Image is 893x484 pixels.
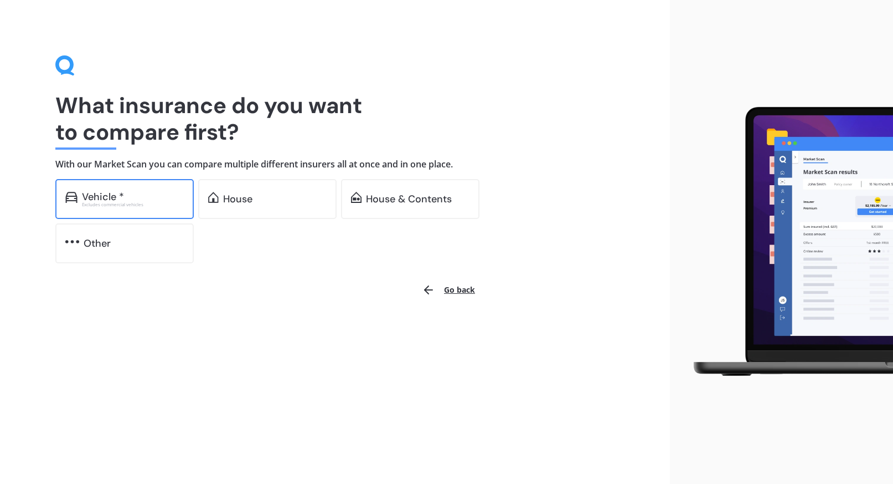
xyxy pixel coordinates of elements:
div: Vehicle * [82,191,124,202]
img: car.f15378c7a67c060ca3f3.svg [65,192,78,203]
h1: What insurance do you want to compare first? [55,92,615,145]
img: other.81dba5aafe580aa69f38.svg [65,236,79,247]
h4: With our Market Scan you can compare multiple different insurers all at once and in one place. [55,159,615,170]
img: laptop.webp [679,101,893,383]
div: Other [84,238,111,249]
img: home-and-contents.b802091223b8502ef2dd.svg [351,192,362,203]
div: House & Contents [366,193,452,205]
button: Go back [415,277,482,303]
div: Excludes commercial vehicles [82,202,184,207]
div: House [223,193,252,205]
img: home.91c183c226a05b4dc763.svg [208,192,219,203]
